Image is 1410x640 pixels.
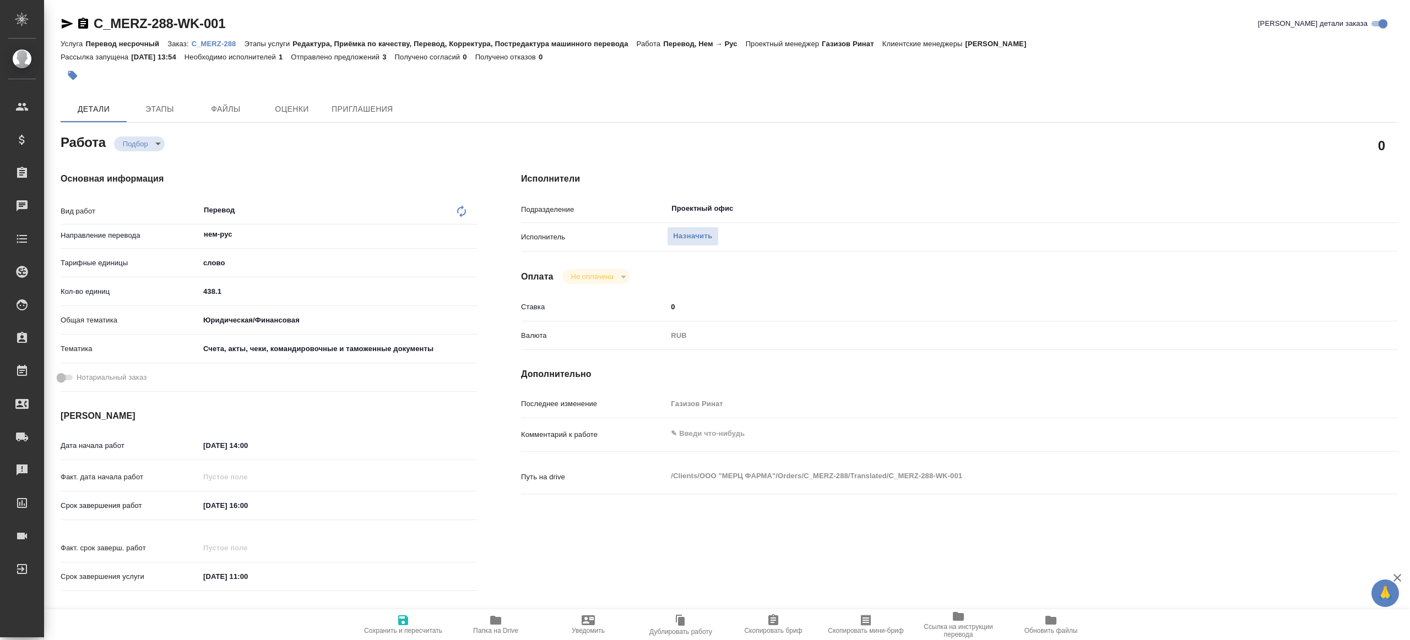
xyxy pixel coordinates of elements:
[667,299,1325,315] input: ✎ Введи что-нибудь
[357,609,449,640] button: Сохранить и пересчитать
[649,628,712,636] span: Дублировать работу
[61,440,199,451] p: Дата начала работ
[77,17,90,30] button: Скопировать ссылку
[199,540,296,556] input: Пустое поле
[199,469,296,485] input: Пустое поле
[61,409,477,423] h4: [PERSON_NAME]
[199,568,296,584] input: ✎ Введи что-нибудь
[539,53,551,61] p: 0
[667,396,1325,412] input: Пустое поле
[521,398,667,409] p: Последнее изменение
[521,172,1398,185] h4: Исполнители
[61,53,131,61] p: Рассылка запущена
[61,343,199,354] p: Тематика
[199,497,296,513] input: ✎ Введи что-нибудь
[120,139,151,149] button: Подбор
[61,172,477,185] h4: Основная информация
[61,206,199,217] p: Вид работ
[667,227,718,246] button: Назначить
[521,472,667,483] p: Путь на drive
[882,40,966,48] p: Клиентские менеджеры
[744,627,802,634] span: Скопировать бриф
[61,40,85,48] p: Услуга
[199,102,252,116] span: Файлы
[185,53,279,61] p: Необходимо исполнителей
[475,53,539,61] p: Получено отказов
[521,302,667,313] p: Ставка
[828,627,903,634] span: Скопировать мини-бриф
[912,609,1005,640] button: Ссылка на инструкции перевода
[634,609,727,640] button: Дублировать работу
[637,40,664,48] p: Работа
[332,102,393,116] span: Приглашения
[114,136,165,151] div: Подбор
[279,53,291,61] p: 1
[61,315,199,326] p: Общая тематика
[61,17,74,30] button: Скопировать ссылку для ЯМессенджера
[673,230,712,243] span: Назначить
[199,311,477,330] div: Юридическая/Финансовая
[521,330,667,341] p: Валюта
[192,39,245,48] a: C_MERZ-288
[667,326,1325,345] div: RUB
[291,53,382,61] p: Отправлено предложений
[663,40,745,48] p: Перевод, Нем → Рус
[1376,582,1395,605] span: 🙏
[199,283,477,299] input: ✎ Введи что-нибудь
[449,609,542,640] button: Папка на Drive
[521,429,667,440] p: Комментарий к работе
[727,609,820,640] button: Скопировать бриф
[463,53,475,61] p: 0
[199,340,477,358] div: Счета, акты, чеки, командировочные и таможенные документы
[395,53,463,61] p: Получено согласий
[61,500,199,511] p: Срок завершения работ
[521,232,667,243] p: Исполнитель
[521,368,1398,381] h4: Дополнительно
[77,372,147,383] span: Нотариальный заказ
[167,40,191,48] p: Заказ:
[1258,18,1368,29] span: [PERSON_NAME] детали заказа
[572,627,605,634] span: Уведомить
[966,40,1035,48] p: [PERSON_NAME]
[61,258,199,269] p: Тарифные единицы
[364,627,442,634] span: Сохранить и пересчитать
[1378,136,1385,155] h2: 0
[568,272,617,281] button: Не оплачена
[542,609,634,640] button: Уведомить
[61,132,106,151] h2: Работа
[244,40,292,48] p: Этапы услуги
[61,472,199,483] p: Факт. дата начала работ
[1319,207,1321,210] button: Open
[61,230,199,241] p: Направление перевода
[61,286,199,297] p: Кол-во единиц
[133,102,186,116] span: Этапы
[521,204,667,215] p: Подразделение
[822,40,882,48] p: Газизов Ринат
[1005,609,1097,640] button: Обновить файлы
[192,40,245,48] p: C_MERZ-288
[265,102,318,116] span: Оценки
[471,233,473,236] button: Open
[67,102,120,116] span: Детали
[85,40,167,48] p: Перевод несрочный
[61,571,199,582] p: Срок завершения услуги
[521,270,554,283] h4: Оплата
[61,63,85,87] button: Добавить тэг
[919,623,998,638] span: Ссылка на инструкции перевода
[382,53,394,61] p: 3
[820,609,912,640] button: Скопировать мини-бриф
[473,627,518,634] span: Папка на Drive
[1371,579,1399,607] button: 🙏
[746,40,822,48] p: Проектный менеджер
[667,467,1325,485] textarea: /Clients/ООО "МЕРЦ ФАРМА"/Orders/C_MERZ-288/Translated/C_MERZ-288-WK-001
[94,16,225,31] a: C_MERZ-288-WK-001
[131,53,185,61] p: [DATE] 13:54
[199,437,296,453] input: ✎ Введи что-нибудь
[292,40,636,48] p: Редактура, Приёмка по качеству, Перевод, Корректура, Постредактура машинного перевода
[562,269,630,284] div: Подбор
[1024,627,1078,634] span: Обновить файлы
[61,543,199,554] p: Факт. срок заверш. работ
[199,254,477,272] div: слово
